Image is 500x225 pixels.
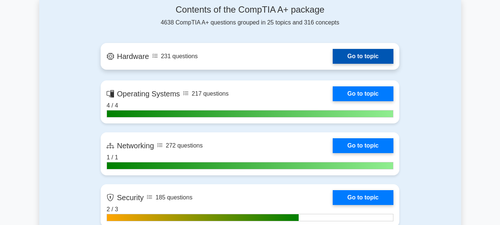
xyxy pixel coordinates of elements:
h4: Contents of the CompTIA A+ package [101,4,399,15]
div: 4638 CompTIA A+ questions grouped in 25 topics and 316 concepts [101,4,399,27]
a: Go to topic [333,138,393,153]
a: Go to topic [333,49,393,64]
a: Go to topic [333,190,393,205]
a: Go to topic [333,86,393,101]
